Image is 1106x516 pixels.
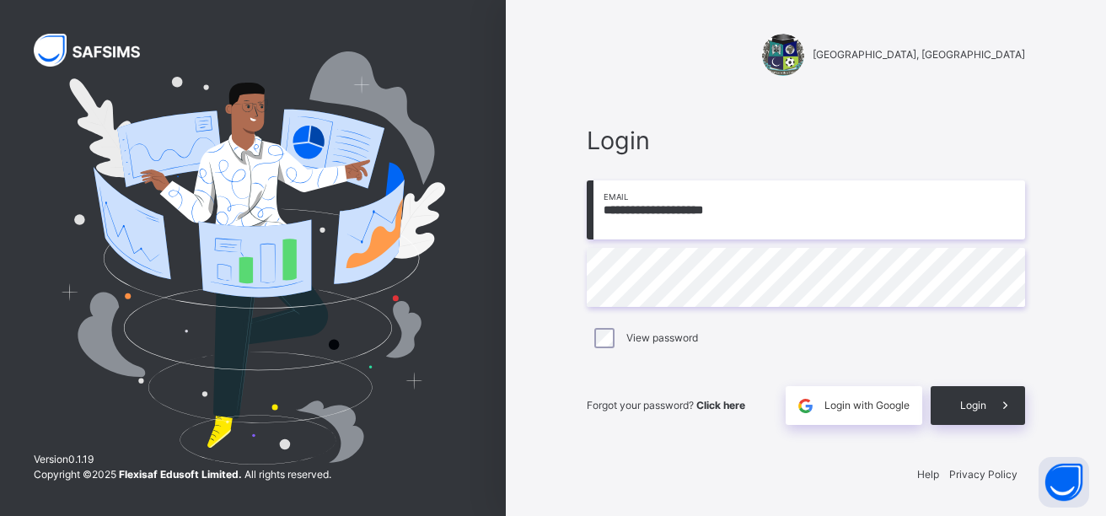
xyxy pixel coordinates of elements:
[917,468,939,481] a: Help
[813,47,1025,62] span: [GEOGRAPHIC_DATA], [GEOGRAPHIC_DATA]
[960,398,986,413] span: Login
[587,122,1025,159] span: Login
[34,452,331,467] span: Version 0.1.19
[949,468,1017,481] a: Privacy Policy
[626,331,698,346] label: View password
[1039,457,1089,508] button: Open asap
[119,468,242,481] strong: Flexisaf Edusoft Limited.
[587,399,745,411] span: Forgot your password?
[34,468,331,481] span: Copyright © 2025 All rights reserved.
[696,399,745,411] a: Click here
[61,51,444,465] img: Hero Image
[796,396,815,416] img: google.396cfc9801f0270233282035f929180a.svg
[34,34,160,67] img: SAFSIMS Logo
[824,398,910,413] span: Login with Google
